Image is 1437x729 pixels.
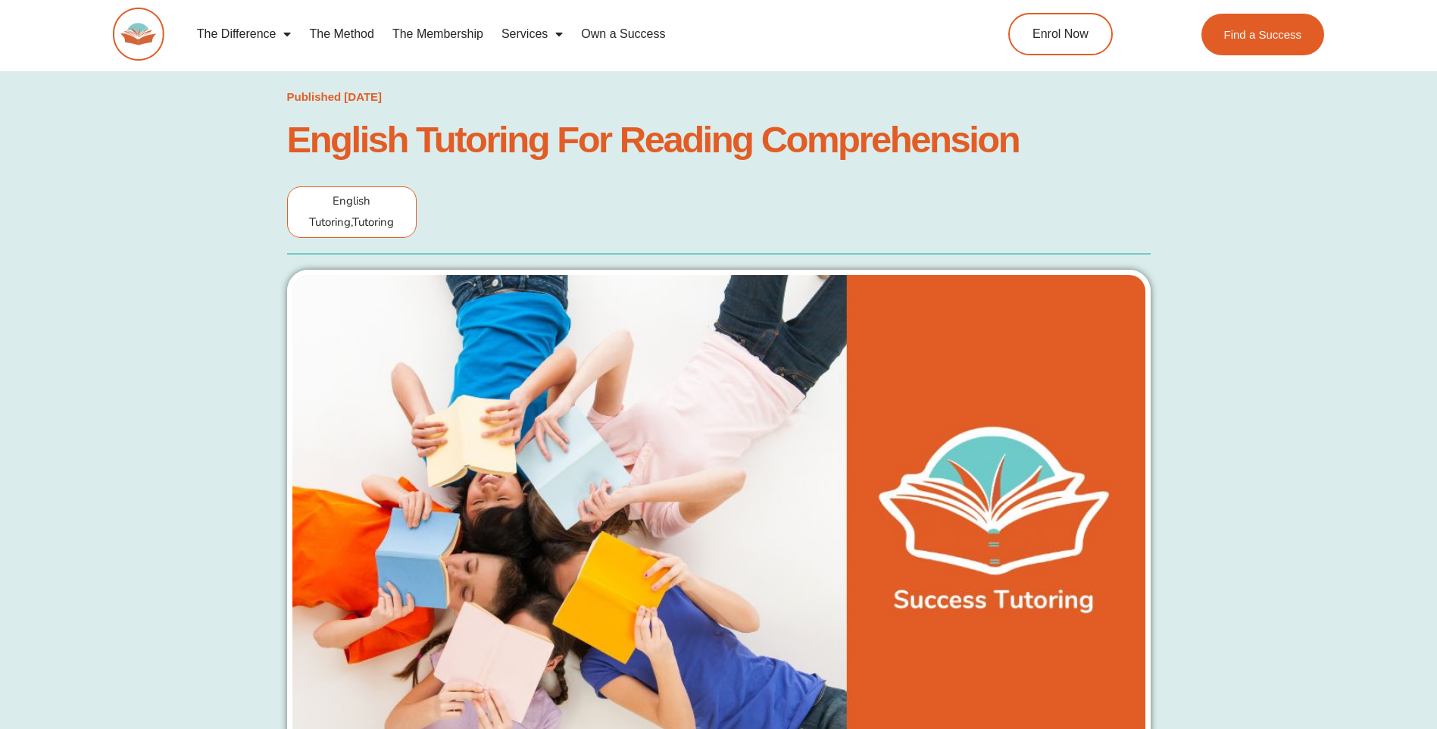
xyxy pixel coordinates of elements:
span: Tutoring [352,214,394,230]
a: The Difference [188,17,301,52]
h1: English Tutoring For Reading Comprehension [287,123,1151,156]
a: Services [492,17,572,52]
a: Enrol Now [1008,13,1113,55]
span: , [309,193,394,230]
span: Enrol Now [1032,28,1089,40]
a: The Method [300,17,383,52]
nav: Menu [188,17,939,52]
span: Published [287,90,342,103]
a: Published [DATE] [287,86,383,108]
a: Find a Success [1201,14,1325,55]
span: English Tutoring [309,193,370,230]
span: Find a Success [1224,29,1302,40]
a: Own a Success [572,17,674,52]
a: The Membership [383,17,492,52]
time: [DATE] [344,90,382,103]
